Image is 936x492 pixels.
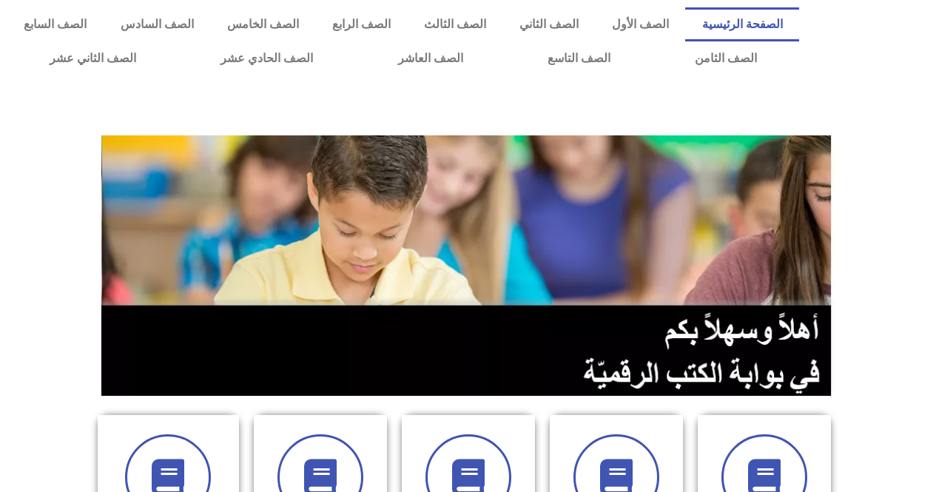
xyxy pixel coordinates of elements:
a: الصفحة الرئيسية [685,7,799,41]
a: الصف العاشر [356,41,505,75]
a: الصف الرابع [315,7,407,41]
a: الصف الأول [595,7,685,41]
a: الصف الثاني [502,7,595,41]
a: الصف الحادي عشر [178,41,355,75]
a: الصف السادس [104,7,210,41]
a: الصف الثاني عشر [7,41,178,75]
a: الصف السابع [7,7,104,41]
a: الصف الثامن [653,41,799,75]
a: الصف الخامس [210,7,315,41]
a: الصف الثالث [407,7,502,41]
a: الصف التاسع [505,41,653,75]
